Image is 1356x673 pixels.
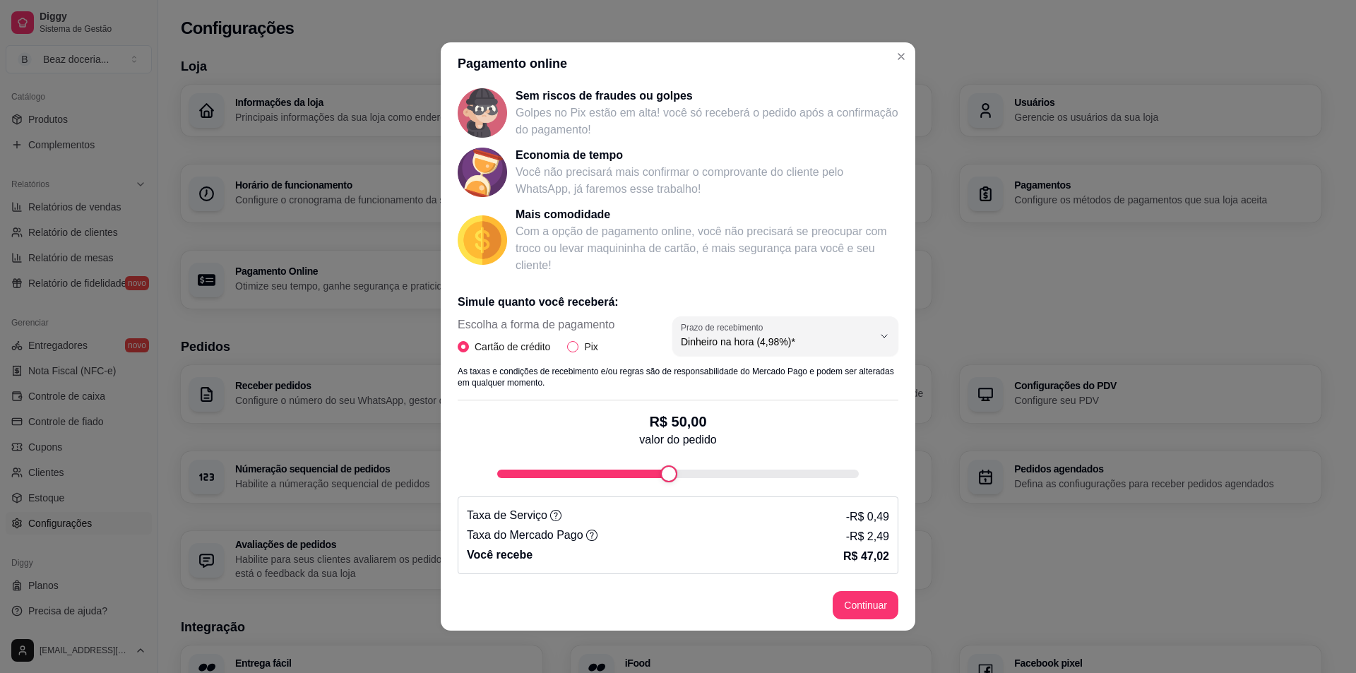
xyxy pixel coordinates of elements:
[578,339,603,355] span: Pix
[516,147,898,164] p: Economia de tempo
[467,527,597,544] p: Taxa do Mercado Pago
[846,508,889,525] p: - R$ 0,49
[458,294,898,311] p: Simule quanto você receberá:
[639,431,716,448] p: valor do pedido
[458,316,614,333] span: Escolha a forma de pagamento
[516,164,898,198] p: Você não precisará mais confirmar o comprovante do cliente pelo WhatsApp, já faremos esse trabalho!
[846,528,889,545] p: - R$ 2,49
[516,88,898,105] p: Sem riscos de fraudes ou golpes
[516,105,898,138] p: Golpes no Pix estão em alta! você só receberá o pedido após a confirmação do pagamento!
[833,591,898,619] button: Continuar
[843,548,889,565] p: R$ 47,02
[469,339,556,355] span: Cartão de crédito
[639,412,716,431] p: R$ 50,00
[516,223,898,274] p: Com a opção de pagamento online, você não precisará se preocupar com troco ou levar maquininha de...
[458,215,507,265] img: Mais comodidade
[467,547,533,564] p: Você recebe
[497,465,859,482] div: fee-calculator
[681,335,873,349] span: Dinheiro na hora (4,98%)*
[458,366,898,388] p: As taxas e condições de recebimento e/ou regras são de responsabilidade do Mercado Pago e podem s...
[672,316,898,356] button: Prazo de recebimentoDinheiro na hora (4,98%)*
[441,42,915,85] header: Pagamento online
[681,321,768,333] label: Prazo de recebimento
[458,88,507,138] img: Sem riscos de fraudes ou golpes
[890,45,912,68] button: Close
[458,148,507,197] img: Economia de tempo
[458,316,614,355] div: Escolha a forma de pagamento
[467,507,561,524] p: Taxa de Serviço
[516,206,898,223] p: Mais comodidade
